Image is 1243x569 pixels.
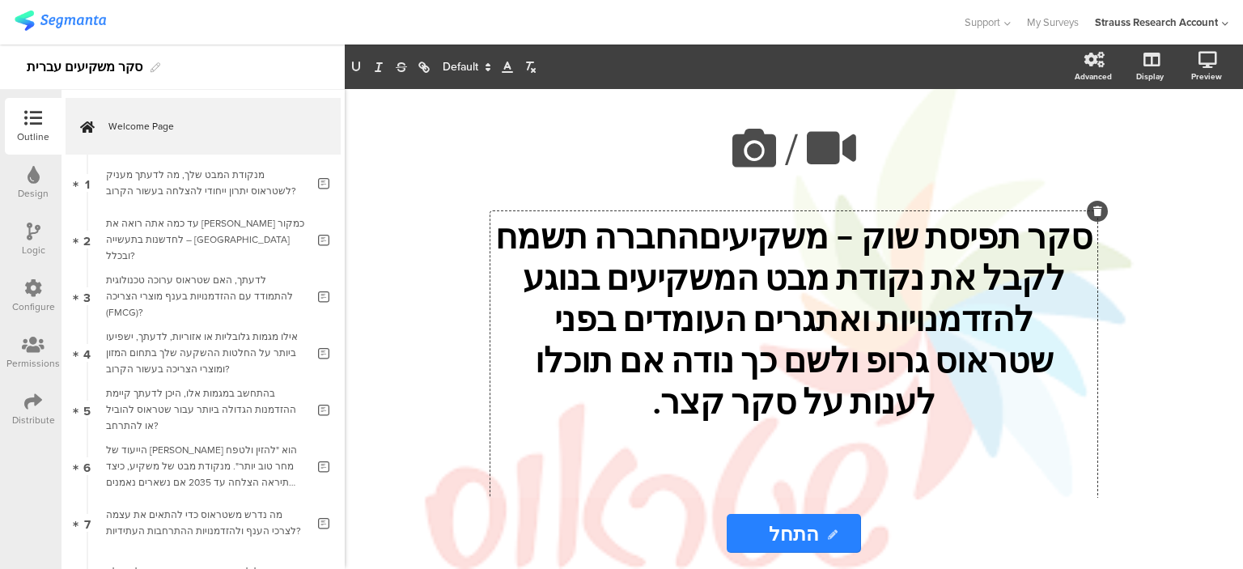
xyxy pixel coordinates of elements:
[66,438,341,495] a: 6 הייעוד של [PERSON_NAME] הוא "להזין ולטפח מחר טוב יותר". מנקודת מבט של משקיע, כיצד תיראה הצלחה ע...
[66,268,341,325] a: 3 לדעתך, האם שטראוס ערוכה טכנולוגית להתמודד עם ההזדמנויות בענף מוצרי הצריכה (FMCG)?
[1075,70,1112,83] div: Advanced
[66,211,341,268] a: 2 עד כמה אתה רואה את [PERSON_NAME] כמקור לחדשנות בתעשייה – [GEOGRAPHIC_DATA] ובכלל?
[1191,70,1222,83] div: Preview
[85,174,90,192] span: 1
[83,344,91,362] span: 4
[84,514,91,532] span: 7
[17,130,49,144] div: Outline
[965,15,1000,30] span: Support
[15,11,106,31] img: segmanta logo
[106,167,306,199] div: מנקודת המבט שלך, מה לדעתך מעניק לשטראוס יתרון ייחודי להצלחה בעשור הקרוב?
[83,287,91,305] span: 3
[83,457,91,475] span: 6
[12,299,55,314] div: Configure
[66,381,341,438] a: 5 בהתחשב במגמות אלו, היכן לדעתך קיימת ההזדמנות הגדולה ביותר עבור שטראוס להוביל או להתרחב?
[106,272,306,321] div: לדעתך, האם שטראוס ערוכה טכנולוגית להתמודד עם ההזדמנויות בענף מוצרי הצריכה (FMCG)?
[83,231,91,248] span: 2
[106,329,306,377] div: אילו מגמות גלובליות או אזוריות, לדעתך, ישפיעו ביותר על החלטות ההשקעה שלך בתחום המזון ומוצרי הצריכ...
[494,215,1093,422] p: סקר תפיסת שוק – משקיעיםהחברה תשמח לקבל את נקודת מבט המשקיעים בנוגע להזדמנויות ואתגרים העומדים בפנ...
[1136,70,1164,83] div: Display
[66,155,341,211] a: 1 מנקודת המבט שלך, מה לדעתך מעניק לשטראוס יתרון ייחודי להצלחה בעשור הקרוב?
[106,442,306,490] div: הייעוד של שטראוס הוא "להזין ולטפח מחר טוב יותר". מנקודת מבט של משקיע, כיצד תיראה הצלחה עד 2035 אם...
[66,495,341,551] a: 7 מה נדרש משטראוס כדי להתאים את עצמה לצרכי הענף ולהזדמנויות ההתרחבות העתידיות?
[106,385,306,434] div: בהתחשב במגמות אלו, היכן לדעתך קיימת ההזדמנות הגדולה ביותר עבור שטראוס להוביל או להתרחב?
[12,413,55,427] div: Distribute
[66,98,341,155] a: Welcome Page
[106,507,306,539] div: מה נדרש משטראוס כדי להתאים את עצמה לצרכי הענף ולהזדמנויות ההתרחבות העתידיות?
[22,243,45,257] div: Logic
[6,356,60,371] div: Permissions
[727,514,860,553] input: Start
[27,54,142,80] div: סקר משקיעים עברית
[106,215,306,264] div: עד כמה אתה רואה את שטראוס כמקור לחדשנות בתעשייה – בישראל ובכלל?
[1095,15,1218,30] div: Strauss Research Account
[66,325,341,381] a: 4 אילו מגמות גלובליות או אזוריות, לדעתך, ישפיעו ביותר על החלטות ההשקעה שלך בתחום המזון ומוצרי הצר...
[83,401,91,418] span: 5
[108,118,316,134] span: Welcome Page
[18,186,49,201] div: Design
[785,117,798,181] span: /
